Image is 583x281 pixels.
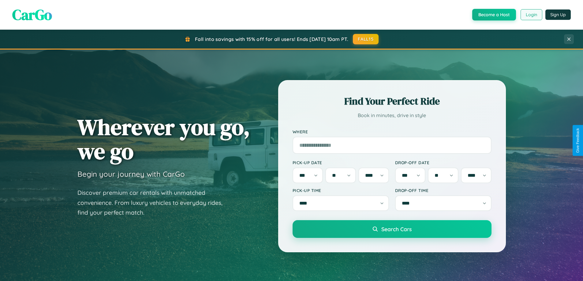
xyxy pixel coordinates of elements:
button: Become a Host [472,9,516,20]
label: Where [293,129,491,134]
label: Pick-up Date [293,160,389,165]
div: Give Feedback [576,128,580,153]
h2: Find Your Perfect Ride [293,94,491,108]
span: Fall into savings with 15% off for all users! Ends [DATE] 10am PT. [195,36,348,42]
p: Discover premium car rentals with unmatched convenience. From luxury vehicles to everyday rides, ... [77,188,230,218]
label: Drop-off Date [395,160,491,165]
h1: Wherever you go, we go [77,115,250,163]
button: Login [521,9,542,20]
button: Search Cars [293,220,491,238]
button: FALL15 [353,34,379,44]
span: Search Cars [381,226,412,232]
label: Pick-up Time [293,188,389,193]
h3: Begin your journey with CarGo [77,169,185,179]
span: CarGo [12,5,52,25]
p: Book in minutes, drive in style [293,111,491,120]
button: Sign Up [545,9,571,20]
label: Drop-off Time [395,188,491,193]
iframe: Intercom live chat [6,260,21,275]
